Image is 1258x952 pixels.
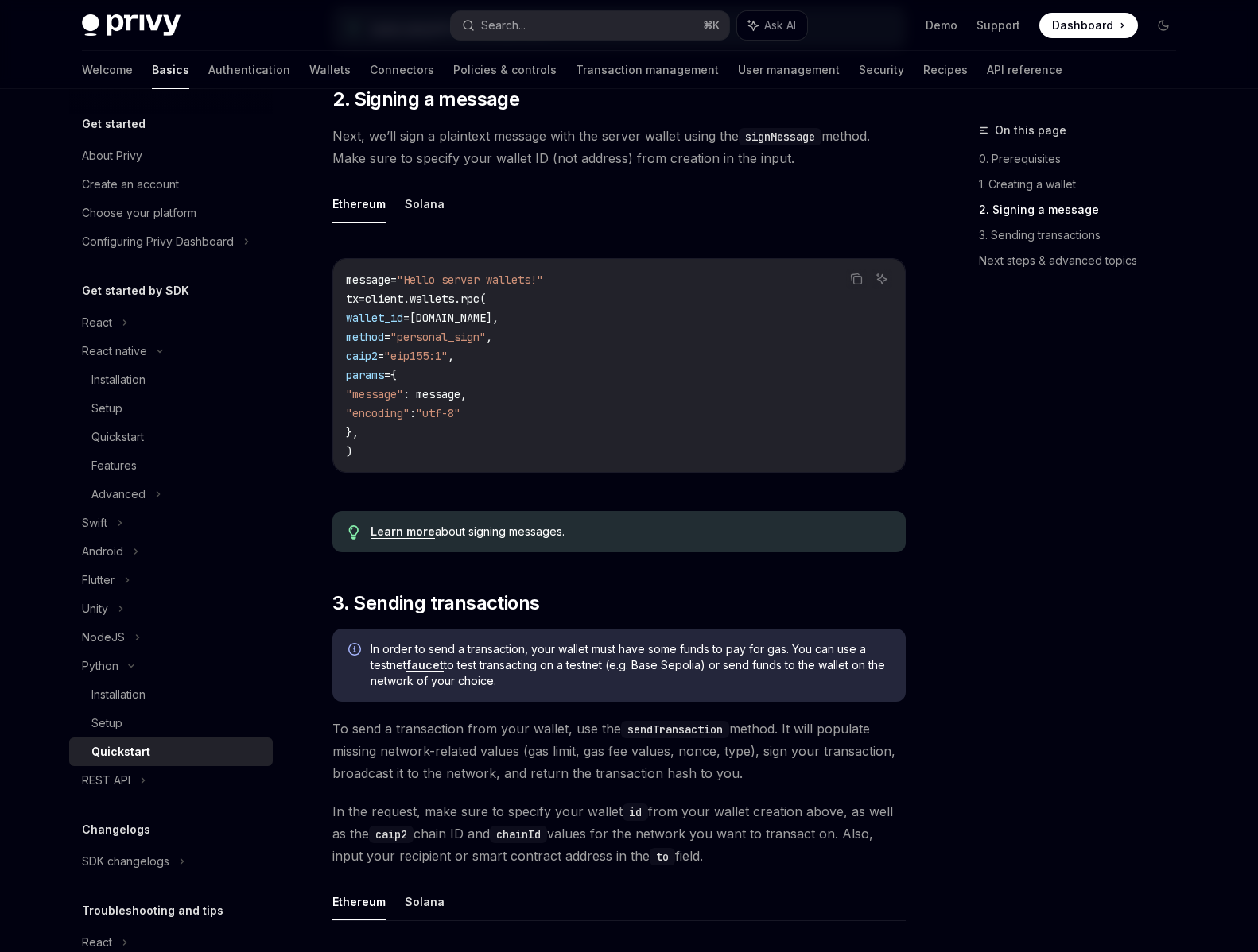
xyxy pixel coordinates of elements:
button: Ask AI [872,269,892,289]
span: "personal_sign" [390,330,486,344]
a: Quickstart [69,737,273,766]
a: 3. Sending transactions [979,223,1189,248]
span: tx [346,292,359,306]
div: Create an account [82,175,179,194]
span: = [359,292,365,306]
button: Solana [405,185,445,223]
span: wallet_id [346,311,403,325]
span: method [346,330,384,344]
code: signMessage [739,128,821,145]
div: React [82,933,112,952]
button: Ethereum [332,883,386,920]
button: Ask AI [737,11,807,40]
span: }, [346,425,359,439]
svg: Info [348,643,364,659]
span: Next, we’ll sign a plaintext message with the server wallet using the method. Make sure to specif... [332,125,906,169]
a: API reference [987,51,1062,89]
div: SDK changelogs [82,852,169,871]
div: REST API [82,771,130,790]
a: Wallets [309,51,351,89]
a: Authentication [208,51,290,89]
div: Unity [82,599,108,618]
h5: Get started by SDK [82,281,189,300]
span: , [486,330,492,344]
span: Ask AI [764,17,796,33]
span: = [384,368,390,382]
a: Choose your platform [69,199,273,227]
span: To send a transaction from your wallet, use the method. It will populate missing network-related ... [332,718,906,784]
button: Search...⌘K [451,11,729,40]
a: About Privy [69,141,273,170]
a: Welcome [82,51,133,89]
a: Transaction management [576,51,719,89]
svg: Tip [348,525,359,540]
span: message [346,273,390,287]
a: Next steps & advanced topics [979,248,1189,273]
a: Dashboard [1039,13,1138,38]
span: caip2 [346,349,378,363]
span: In the request, make sure to specify your wallet from your wallet creation above, as well as the ... [332,800,906,867]
span: ) [346,444,352,459]
img: dark logo [82,14,181,37]
a: Create an account [69,170,273,199]
span: { [390,368,397,382]
div: Configuring Privy Dashboard [82,232,234,251]
span: = [384,330,390,344]
span: "message" [346,387,403,401]
a: Security [859,51,904,89]
a: 1. Creating a wallet [979,172,1189,197]
div: Installation [91,685,146,704]
span: "Hello server wallets!" [397,273,543,287]
a: Installation [69,680,273,709]
a: Support [977,17,1020,33]
h5: Get started [82,114,146,134]
span: "encoding" [346,406,410,420]
span: : [410,406,416,420]
div: Search... [481,16,526,35]
div: Quickstart [91,742,150,761]
div: Flutter [82,571,115,590]
div: React native [82,342,147,361]
span: 2. Signing a message [332,87,519,112]
div: Android [82,542,123,561]
a: Policies & controls [453,51,557,89]
span: = [403,311,410,325]
span: = [378,349,384,363]
h5: Troubleshooting and tips [82,901,223,920]
a: 2. Signing a message [979,197,1189,223]
span: client.wallets.rpc( [365,292,486,306]
code: sendTransaction [621,721,729,738]
button: Toggle dark mode [1151,13,1176,38]
div: Choose your platform [82,203,196,223]
a: Basics [152,51,189,89]
span: params [346,368,384,382]
code: to [650,848,675,865]
div: About Privy [82,146,142,165]
button: Ethereum [332,185,386,223]
a: Connectors [370,51,434,89]
div: Setup [91,399,122,418]
a: Learn more [371,524,435,539]
div: React [82,313,112,332]
code: caip2 [369,826,414,843]
div: Swift [82,513,107,532]
a: 0. Prerequisites [979,146,1189,172]
button: Copy the contents from the code block [846,269,867,289]
button: Solana [405,883,445,920]
div: Installation [91,370,146,389]
div: about signing messages. [371,524,890,540]
code: id [623,803,648,821]
span: 3. Sending transactions [332,590,539,616]
div: Quickstart [91,428,144,447]
span: On this page [995,121,1066,140]
h5: Changelogs [82,820,150,839]
span: In order to send a transaction, your wallet must have some funds to pay for gas. You can use a te... [371,641,890,689]
a: Demo [926,17,957,33]
div: Advanced [91,485,146,504]
a: Quickstart [69,423,273,451]
span: Dashboard [1052,17,1113,33]
div: Setup [91,714,122,733]
div: Features [91,456,137,475]
span: : message, [403,387,467,401]
a: Setup [69,709,273,737]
